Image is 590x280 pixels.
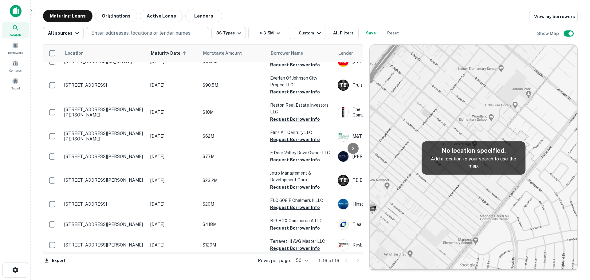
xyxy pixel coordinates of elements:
[43,256,67,265] button: Export
[427,146,521,155] h5: No location specified.
[8,50,23,55] span: Borrowers
[340,82,346,89] p: T B
[338,175,430,186] div: TD Bank, National Association
[338,107,348,117] img: picture
[340,177,346,183] p: T B
[299,30,322,37] div: Custom
[203,177,264,184] p: $23.2M
[64,107,144,118] p: [STREET_ADDRESS][PERSON_NAME][PERSON_NAME]
[199,45,267,62] th: Mortgage Amount
[11,86,20,91] span: Saved
[150,133,196,140] p: [DATE]
[270,238,332,245] p: Terravet III AVG Master LLC
[335,45,433,62] th: Lender
[338,107,430,118] div: The Inland Real Estate Group Of Companies, Inc.
[270,149,332,156] p: E Deer Valley Drive Owner LLC
[151,49,188,57] span: Maturity Date
[270,116,320,123] button: Request Borrower Info
[319,257,339,264] p: 1–16 of 16
[150,82,196,89] p: [DATE]
[338,80,430,91] div: Truist Bank
[203,153,264,160] p: $77M
[95,10,137,22] button: Originations
[361,27,381,39] button: Save your search to get updates of matches that match your search criteria.
[150,242,196,248] p: [DATE]
[338,219,430,230] div: Tiaa
[270,245,320,252] button: Request Borrower Info
[64,222,144,227] p: [STREET_ADDRESS][PERSON_NAME]
[64,177,144,183] p: [STREET_ADDRESS][PERSON_NAME]
[10,32,21,37] span: Search
[338,240,348,250] img: picture
[338,239,430,250] div: Keybank National Association
[203,133,264,140] p: $62M
[537,30,560,37] h6: Show Map
[270,102,332,115] p: Reston Real Estate Investors LLC
[267,45,335,62] th: Borrower Name
[338,131,348,141] img: picture
[270,217,332,224] p: BIG BOX Commerce A LLC
[150,109,196,116] p: [DATE]
[203,109,264,116] p: $18M
[271,49,303,57] span: Borrower Name
[2,57,29,74] a: Contacts
[2,22,29,38] a: Search
[64,82,144,88] p: [STREET_ADDRESS]
[338,151,430,162] div: [PERSON_NAME]
[258,257,291,264] p: Rows per page:
[529,11,578,22] a: View my borrowers
[147,45,199,62] th: Maturity Date
[294,27,325,39] button: Custom
[338,199,348,209] img: picture
[203,242,264,248] p: $120M
[328,27,359,39] button: All Filters
[248,27,291,39] button: > $15M
[559,231,590,260] iframe: Chat Widget
[338,49,353,57] span: Lender
[427,155,521,170] p: Add a location to your search to use the map.
[203,49,250,57] span: Mortgage Amount
[48,30,81,37] div: All sources
[270,183,320,191] button: Request Borrower Info
[270,224,320,232] button: Request Borrower Info
[2,75,29,92] div: Saved
[338,151,348,162] img: picture
[338,219,348,230] img: picture
[150,177,196,184] p: [DATE]
[211,27,246,39] button: 36 Types
[65,49,84,57] span: Location
[270,197,332,204] p: FLC 608 E Chalmers II LLC
[64,154,144,159] p: [STREET_ADDRESS][PERSON_NAME]
[64,242,144,248] p: [STREET_ADDRESS][PERSON_NAME]
[91,30,191,37] p: Enter addresses, locations or lender names
[383,27,403,39] button: Reset
[150,153,196,160] p: [DATE]
[293,256,309,265] div: 50
[338,131,430,142] div: M&T Realty Capital Corporation
[338,199,430,210] div: Hinsdale Bank & Trust
[140,10,183,22] button: Active Loans
[2,40,29,56] a: Borrowers
[61,45,147,62] th: Location
[270,136,320,143] button: Request Borrower Info
[150,201,196,207] p: [DATE]
[270,204,320,211] button: Request Borrower Info
[370,45,577,271] img: map-placeholder.webp
[86,27,209,39] button: Enter addresses, locations or lender names
[64,131,144,142] p: [STREET_ADDRESS][PERSON_NAME][PERSON_NAME]
[185,10,222,22] button: Lenders
[270,88,320,96] button: Request Borrower Info
[270,75,332,88] p: Everlan Of Johnson City Propco LLC
[43,10,92,22] button: Maturing Loans
[270,170,332,183] p: Jetro Management & Development Corp
[10,5,22,17] img: capitalize-icon.png
[43,27,84,39] button: All sources
[203,221,264,228] p: $418M
[270,156,320,164] button: Request Borrower Info
[150,221,196,228] p: [DATE]
[64,201,144,207] p: [STREET_ADDRESS]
